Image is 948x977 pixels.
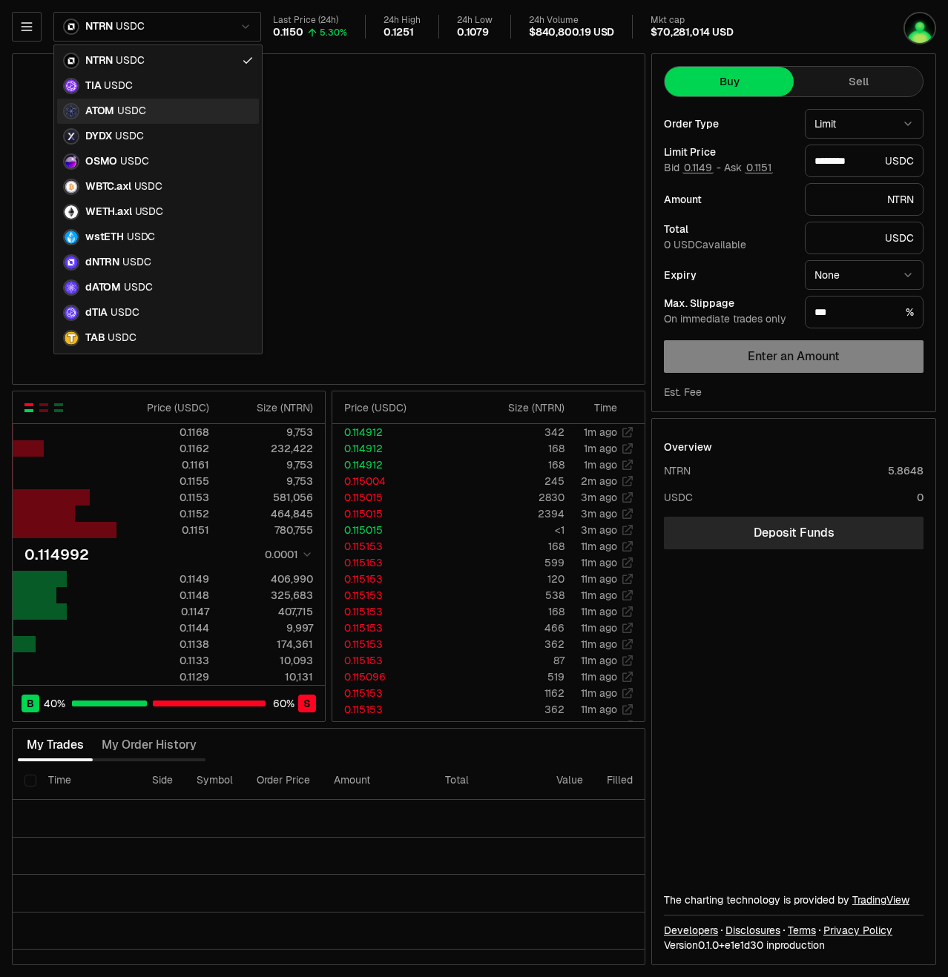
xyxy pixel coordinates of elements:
span: USDC [134,180,162,193]
span: WBTC.axl [85,180,131,193]
span: DYDX [85,130,112,143]
span: TIA [85,79,101,93]
img: WETH.axl Logo [65,205,78,219]
span: TAB [85,331,105,345]
span: dNTRN [85,256,119,269]
span: USDC [116,54,144,67]
span: USDC [135,205,163,219]
span: OSMO [85,155,117,168]
span: WETH.axl [85,205,132,219]
span: USDC [124,281,152,294]
img: NTRN Logo [65,54,78,67]
img: TIA Logo [65,79,78,93]
span: USDC [127,231,155,244]
span: USDC [108,331,136,345]
span: NTRN [85,54,113,67]
span: dTIA [85,306,108,319]
img: OSMO Logo [65,155,78,168]
span: USDC [104,79,132,93]
img: ATOM Logo [65,105,78,118]
img: dNTRN Logo [65,256,78,269]
span: USDC [111,306,139,319]
span: dATOM [85,281,121,294]
img: DYDX Logo [65,130,78,143]
span: wstETH [85,231,124,244]
span: USDC [115,130,143,143]
span: USDC [120,155,148,168]
img: TAB Logo [65,331,78,345]
img: dATOM Logo [65,281,78,294]
img: WBTC.axl Logo [65,180,78,193]
span: USDC [122,256,151,269]
span: USDC [117,105,145,118]
img: dTIA Logo [65,306,78,319]
span: ATOM [85,105,114,118]
img: wstETH Logo [65,231,78,244]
